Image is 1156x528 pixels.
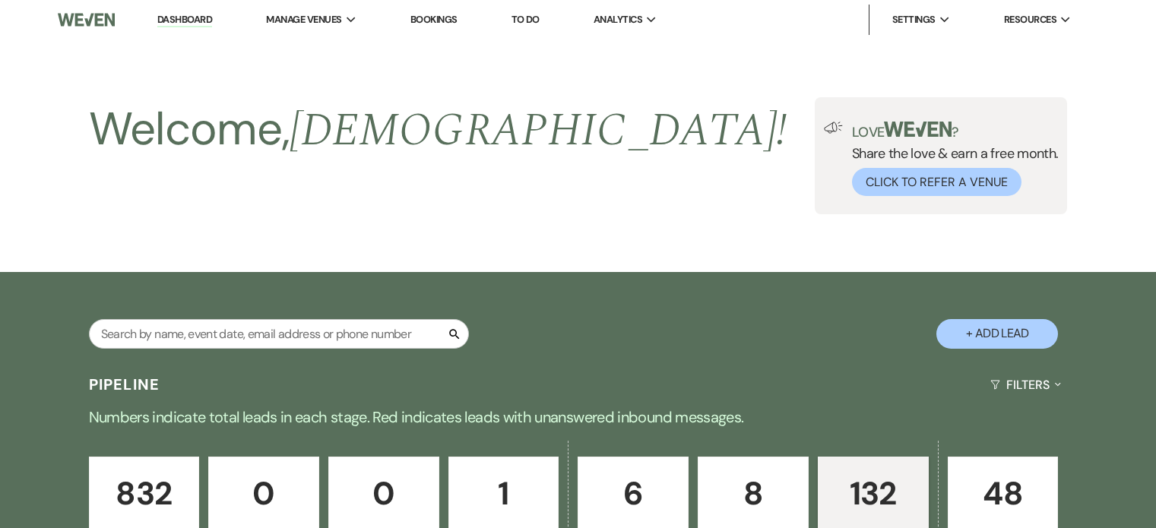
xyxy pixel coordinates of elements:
button: + Add Lead [936,319,1058,349]
span: [DEMOGRAPHIC_DATA] ! [290,96,787,166]
p: 1 [458,468,549,519]
p: Love ? [852,122,1059,139]
button: Filters [984,365,1067,405]
p: 0 [338,468,429,519]
button: Click to Refer a Venue [852,168,1021,196]
p: 8 [708,468,799,519]
p: 6 [588,468,679,519]
img: weven-logo-green.svg [884,122,952,137]
p: 0 [218,468,309,519]
span: Settings [892,12,936,27]
p: 132 [828,468,919,519]
a: To Do [511,13,540,26]
h2: Welcome, [89,97,787,163]
img: Weven Logo [58,4,115,36]
p: 832 [99,468,190,519]
span: Resources [1004,12,1056,27]
p: Numbers indicate total leads in each stage. Red indicates leads with unanswered inbound messages. [31,405,1126,429]
a: Dashboard [157,13,212,27]
div: Share the love & earn a free month. [843,122,1059,196]
h3: Pipeline [89,374,160,395]
input: Search by name, event date, email address or phone number [89,319,469,349]
a: Bookings [410,13,458,26]
span: Manage Venues [266,12,341,27]
span: Analytics [594,12,642,27]
img: loud-speaker-illustration.svg [824,122,843,134]
p: 48 [958,468,1049,519]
